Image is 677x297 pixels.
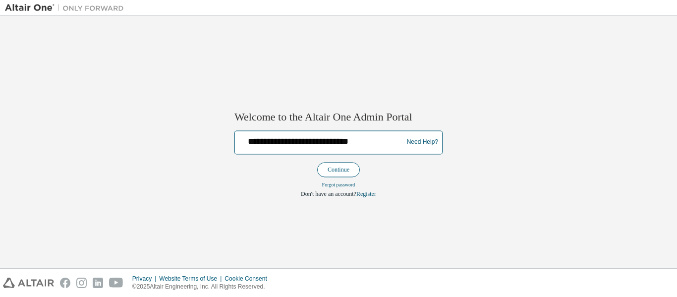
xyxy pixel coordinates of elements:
button: Continue [317,162,360,177]
img: facebook.svg [60,278,70,288]
img: Altair One [5,3,129,13]
div: Website Terms of Use [159,275,225,283]
div: Privacy [132,275,159,283]
a: Register [356,190,376,197]
img: linkedin.svg [93,278,103,288]
img: instagram.svg [76,278,87,288]
h2: Welcome to the Altair One Admin Portal [234,111,443,124]
div: Cookie Consent [225,275,273,283]
p: © 2025 Altair Engineering, Inc. All Rights Reserved. [132,283,273,291]
img: altair_logo.svg [3,278,54,288]
span: Don't have an account? [301,190,356,197]
a: Need Help? [407,142,438,143]
img: youtube.svg [109,278,123,288]
a: Forgot password [322,182,355,187]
